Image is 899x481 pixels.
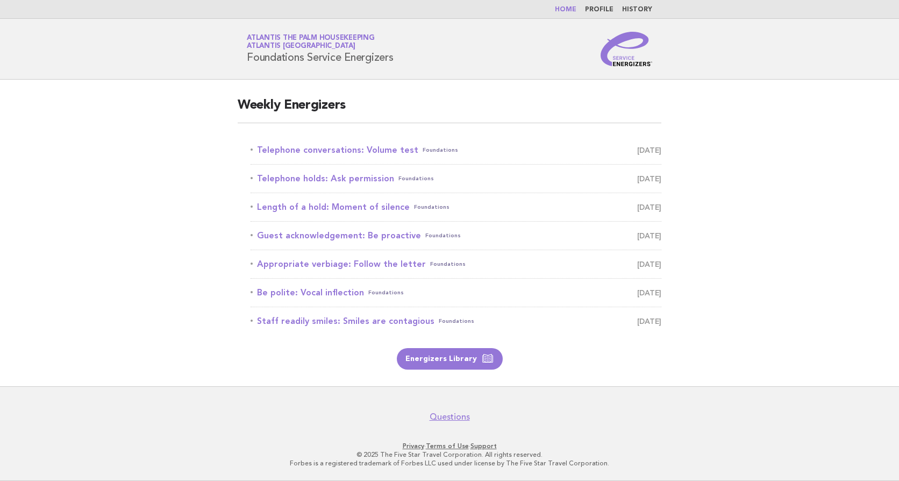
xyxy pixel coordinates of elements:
a: Telephone conversations: Volume testFoundations [DATE] [251,143,661,158]
p: © 2025 The Five Star Travel Corporation. All rights reserved. [120,450,779,459]
span: Foundations [368,285,404,300]
img: Service Energizers [601,32,652,66]
span: Foundations [398,171,434,186]
span: [DATE] [637,257,661,272]
span: [DATE] [637,143,661,158]
span: [DATE] [637,228,661,243]
a: Telephone holds: Ask permissionFoundations [DATE] [251,171,661,186]
h1: Foundations Service Energizers [247,35,394,63]
span: Foundations [430,257,466,272]
p: Forbes is a registered trademark of Forbes LLC used under license by The Five Star Travel Corpora... [120,459,779,468]
a: Energizers Library [397,348,503,370]
a: Guest acknowledgement: Be proactiveFoundations [DATE] [251,228,661,243]
a: Home [555,6,576,13]
a: Privacy [403,442,424,450]
a: Questions [430,412,470,422]
span: Atlantis [GEOGRAPHIC_DATA] [247,43,355,50]
span: Foundations [423,143,458,158]
a: Staff readily smiles: Smiles are contagiousFoundations [DATE] [251,314,661,329]
p: · · [120,442,779,450]
a: History [622,6,652,13]
span: [DATE] [637,171,661,186]
span: Foundations [425,228,461,243]
h2: Weekly Energizers [238,97,661,123]
span: [DATE] [637,200,661,215]
span: Foundations [439,314,474,329]
a: Terms of Use [426,442,469,450]
span: [DATE] [637,314,661,329]
span: [DATE] [637,285,661,300]
a: Be polite: Vocal inflectionFoundations [DATE] [251,285,661,300]
a: Appropriate verbiage: Follow the letterFoundations [DATE] [251,257,661,272]
span: Foundations [414,200,449,215]
a: Profile [585,6,613,13]
a: Length of a hold: Moment of silenceFoundations [DATE] [251,200,661,215]
a: Atlantis The Palm HousekeepingAtlantis [GEOGRAPHIC_DATA] [247,34,375,49]
a: Support [470,442,497,450]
